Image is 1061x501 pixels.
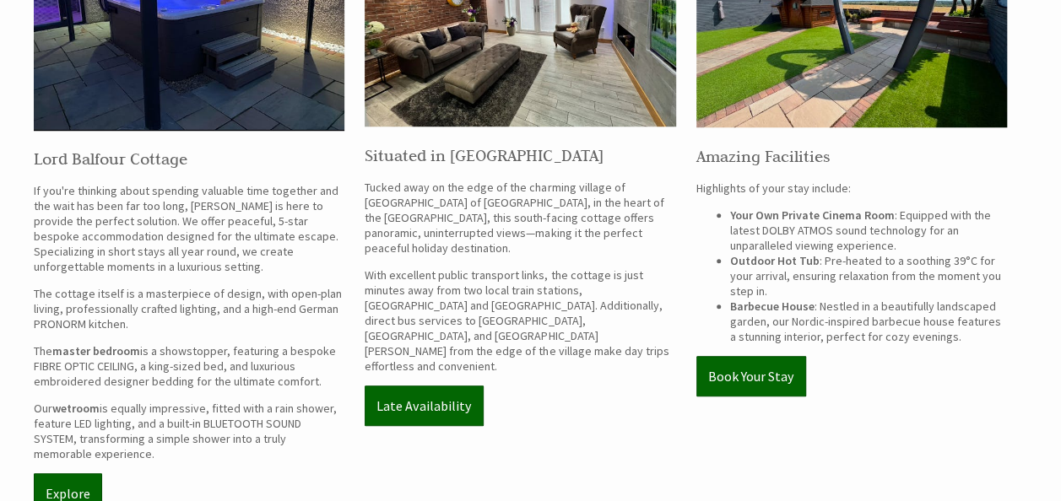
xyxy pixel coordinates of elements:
[730,253,1007,299] li: : Pre-heated to a soothing 39°C for your arrival, ensuring relaxation from the moment you step in.
[52,401,100,416] strong: wetroom
[696,146,1007,166] h2: Amazing Facilities
[34,401,344,461] p: Our is equally impressive, fitted with a rain shower, feature LED lighting, and a built-in BLUETO...
[730,253,820,268] strong: Outdoor Hot Tub
[730,207,895,223] strong: Your Own Private Cinema Room
[696,180,1007,196] p: Highlights of your stay include:
[696,356,806,396] a: Book Your Stay
[34,286,344,331] p: The cottage itself is a masterpiece of design, with open-plan living, professionally crafted ligh...
[52,343,140,358] strong: master bedroom
[34,183,344,274] p: If you're thinking about spending valuable time together and the wait has been far too long, [PER...
[34,343,344,389] p: The is a showstopper, featuring a bespoke FIBRE OPTIC CEILING, a king-sized bed, and luxurious em...
[365,385,484,426] a: Late Availability
[365,180,675,256] p: Tucked away on the edge of the charming village of [GEOGRAPHIC_DATA] of [GEOGRAPHIC_DATA], in the...
[730,299,815,314] strong: Barbecue House
[34,148,344,169] h2: Lord Balfour Cottage
[365,145,675,165] h2: Situated in [GEOGRAPHIC_DATA]
[730,299,1007,344] li: : Nestled in a beautifully landscaped garden, our Nordic-inspired barbecue house features a stunn...
[730,207,1007,253] li: : Equipped with the latest DOLBY ATMOS sound technology for an unparalleled viewing experience.
[365,267,675,374] p: With excellent public transport links, the cottage is just minutes away from two local train stat...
